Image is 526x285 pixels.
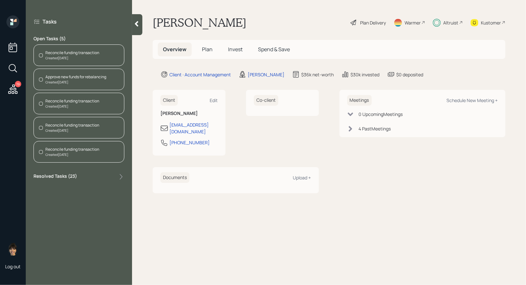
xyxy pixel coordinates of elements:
span: Overview [163,46,186,53]
div: 4 Past Meeting s [359,125,391,132]
div: [PERSON_NAME] [248,71,284,78]
div: Schedule New Meeting + [446,97,498,103]
div: Client · Account Management [169,71,231,78]
label: Tasks [43,18,57,25]
div: Kustomer [481,19,501,26]
div: Reconcile funding transaction [45,122,99,128]
div: Upload + [293,175,311,181]
div: Created [DATE] [45,128,99,133]
div: Plan Delivery [360,19,386,26]
div: Reconcile funding transaction [45,50,99,56]
div: Created [DATE] [45,56,99,61]
div: Approve new funds for rebalancing [45,74,106,80]
div: 19 [15,81,21,87]
label: Open Tasks ( 5 ) [33,35,124,42]
div: Warmer [405,19,421,26]
span: Invest [228,46,243,53]
div: $36k net-worth [301,71,334,78]
div: Edit [210,97,218,103]
h6: Client [160,95,178,106]
div: [EMAIL_ADDRESS][DOMAIN_NAME] [169,121,218,135]
div: $0 deposited [396,71,423,78]
div: Created [DATE] [45,104,99,109]
div: 0 Upcoming Meeting s [359,111,403,118]
h6: [PERSON_NAME] [160,111,218,116]
div: Reconcile funding transaction [45,147,99,152]
div: Created [DATE] [45,80,106,85]
div: Log out [5,263,21,270]
label: Resolved Tasks ( 23 ) [33,173,77,181]
h6: Documents [160,172,189,183]
img: treva-nostdahl-headshot.png [6,243,19,256]
div: Reconcile funding transaction [45,98,99,104]
h6: Co-client [254,95,278,106]
span: Spend & Save [258,46,290,53]
span: Plan [202,46,213,53]
div: Created [DATE] [45,152,99,157]
div: $30k invested [350,71,379,78]
div: Altruist [443,19,458,26]
h6: Meetings [347,95,372,106]
div: [PHONE_NUMBER] [169,139,210,146]
h1: [PERSON_NAME] [153,15,246,30]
